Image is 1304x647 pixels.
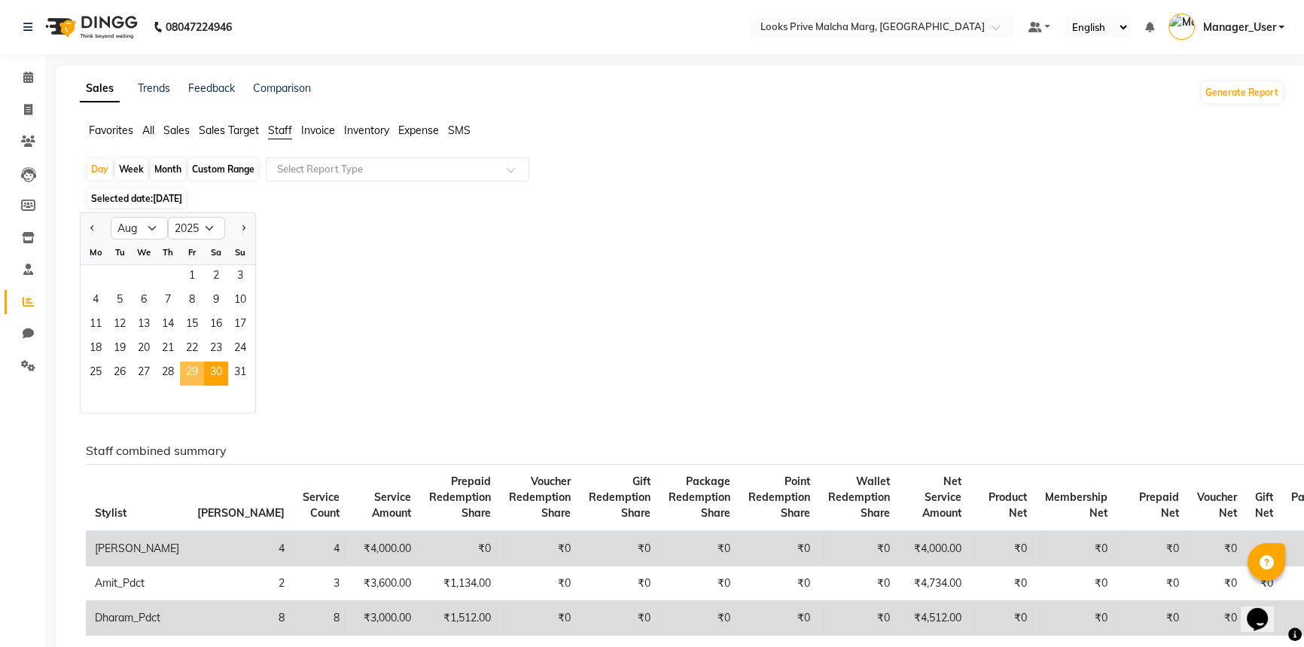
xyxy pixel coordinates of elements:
[819,601,899,636] td: ₹0
[1255,490,1273,520] span: Gift Net
[748,475,810,520] span: Point Redemption Share
[349,566,420,601] td: ₹3,600.00
[108,289,132,313] div: Tuesday, August 5, 2025
[580,566,660,601] td: ₹0
[163,124,190,137] span: Sales
[108,337,132,362] div: Tuesday, August 19, 2025
[180,337,204,362] div: Friday, August 22, 2025
[1036,566,1117,601] td: ₹0
[739,601,819,636] td: ₹0
[84,313,108,337] span: 11
[204,265,228,289] span: 2
[188,159,258,180] div: Custom Range
[344,124,389,137] span: Inventory
[828,475,890,520] span: Wallet Redemption Share
[398,124,439,137] span: Expense
[1168,14,1195,40] img: Manager_User
[1246,531,1282,566] td: ₹0
[132,289,156,313] div: Wednesday, August 6, 2025
[660,601,739,636] td: ₹0
[228,362,252,386] div: Sunday, August 31, 2025
[228,289,252,313] div: Sunday, August 10, 2025
[580,531,660,566] td: ₹0
[168,217,225,240] select: Select year
[819,531,899,566] td: ₹0
[589,475,650,520] span: Gift Redemption Share
[509,475,571,520] span: Voucher Redemption Share
[660,566,739,601] td: ₹0
[739,531,819,566] td: ₹0
[228,265,252,289] div: Sunday, August 3, 2025
[86,444,1272,458] h6: Staff combined summary
[420,601,500,636] td: ₹1,512.00
[970,601,1036,636] td: ₹0
[500,601,580,636] td: ₹0
[204,313,228,337] span: 16
[989,490,1027,520] span: Product Net
[180,337,204,362] span: 22
[1197,490,1237,520] span: Voucher Net
[132,337,156,362] span: 20
[180,289,204,313] span: 8
[156,289,180,313] span: 7
[1188,531,1246,566] td: ₹0
[349,601,420,636] td: ₹3,000.00
[1246,566,1282,601] td: ₹0
[420,566,500,601] td: ₹1,134.00
[80,75,120,102] a: Sales
[448,124,471,137] span: SMS
[132,362,156,386] span: 27
[95,506,126,520] span: Stylist
[132,362,156,386] div: Wednesday, August 27, 2025
[89,124,133,137] span: Favorites
[132,337,156,362] div: Wednesday, August 20, 2025
[84,289,108,313] span: 4
[108,313,132,337] div: Tuesday, August 12, 2025
[294,601,349,636] td: 8
[1188,601,1246,636] td: ₹0
[1202,20,1275,35] span: Manager_User
[303,490,340,520] span: Service Count
[739,566,819,601] td: ₹0
[156,362,180,386] div: Thursday, August 28, 2025
[1117,601,1188,636] td: ₹0
[1241,587,1289,632] iframe: chat widget
[132,313,156,337] span: 13
[228,313,252,337] span: 17
[84,337,108,362] span: 18
[108,240,132,264] div: Tu
[180,265,204,289] span: 1
[228,265,252,289] span: 3
[1045,490,1107,520] span: Membership Net
[156,337,180,362] div: Thursday, August 21, 2025
[108,362,132,386] div: Tuesday, August 26, 2025
[180,265,204,289] div: Friday, August 1, 2025
[204,240,228,264] div: Sa
[204,289,228,313] span: 9
[87,159,112,180] div: Day
[38,6,142,48] img: logo
[111,217,168,240] select: Select month
[228,337,252,362] div: Sunday, August 24, 2025
[660,531,739,566] td: ₹0
[922,475,961,520] span: Net Service Amount
[87,189,186,208] span: Selected date:
[1036,601,1117,636] td: ₹0
[372,490,411,520] span: Service Amount
[429,475,491,520] span: Prepaid Redemption Share
[204,337,228,362] span: 23
[156,362,180,386] span: 28
[301,124,335,137] span: Invoice
[156,240,180,264] div: Th
[84,337,108,362] div: Monday, August 18, 2025
[253,81,311,95] a: Comparison
[204,362,228,386] div: Saturday, August 30, 2025
[108,313,132,337] span: 12
[153,193,182,204] span: [DATE]
[188,531,294,566] td: 4
[156,289,180,313] div: Thursday, August 7, 2025
[197,506,285,520] span: [PERSON_NAME]
[84,289,108,313] div: Monday, August 4, 2025
[819,566,899,601] td: ₹0
[1202,82,1282,103] button: Generate Report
